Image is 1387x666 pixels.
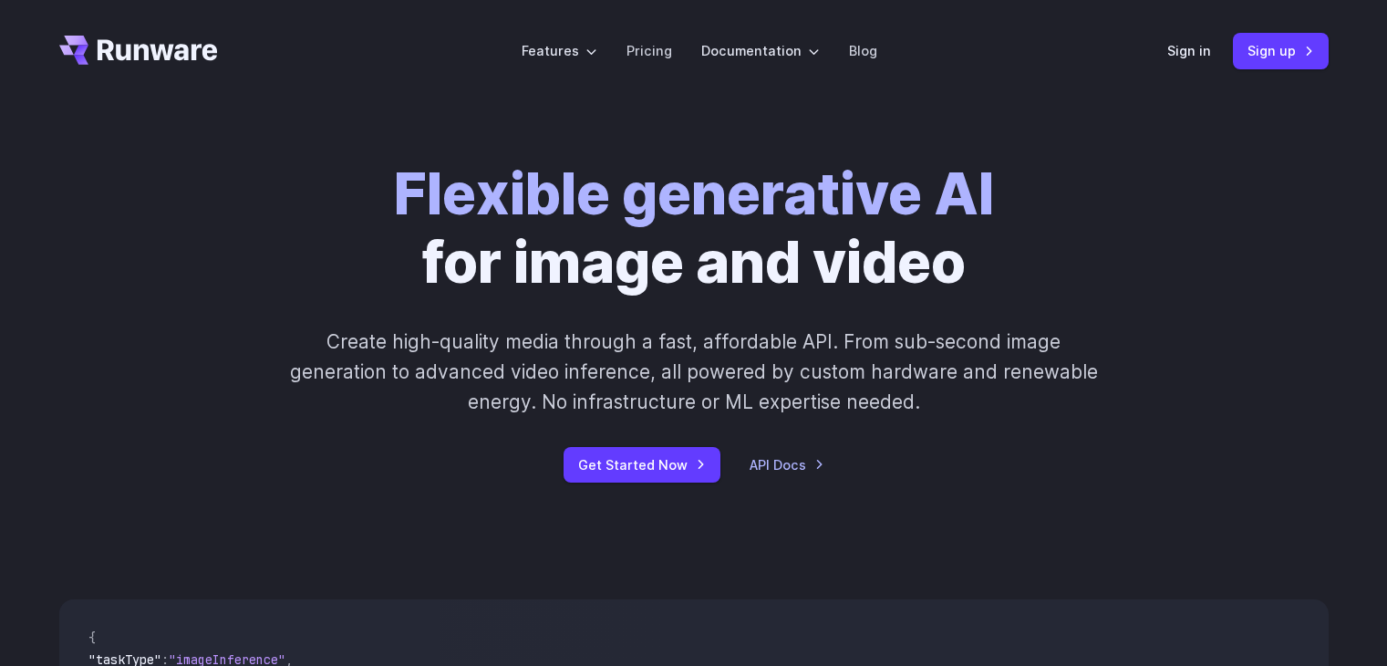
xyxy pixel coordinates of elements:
a: Blog [849,40,877,61]
span: { [88,630,96,646]
a: Sign in [1167,40,1211,61]
h1: for image and video [394,161,994,297]
label: Features [522,40,597,61]
a: Pricing [626,40,672,61]
strong: Flexible generative AI [394,160,994,228]
a: API Docs [750,454,824,475]
a: Get Started Now [564,447,720,483]
a: Go to / [59,36,218,65]
a: Sign up [1233,33,1329,68]
p: Create high-quality media through a fast, affordable API. From sub-second image generation to adv... [287,327,1100,418]
label: Documentation [701,40,820,61]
